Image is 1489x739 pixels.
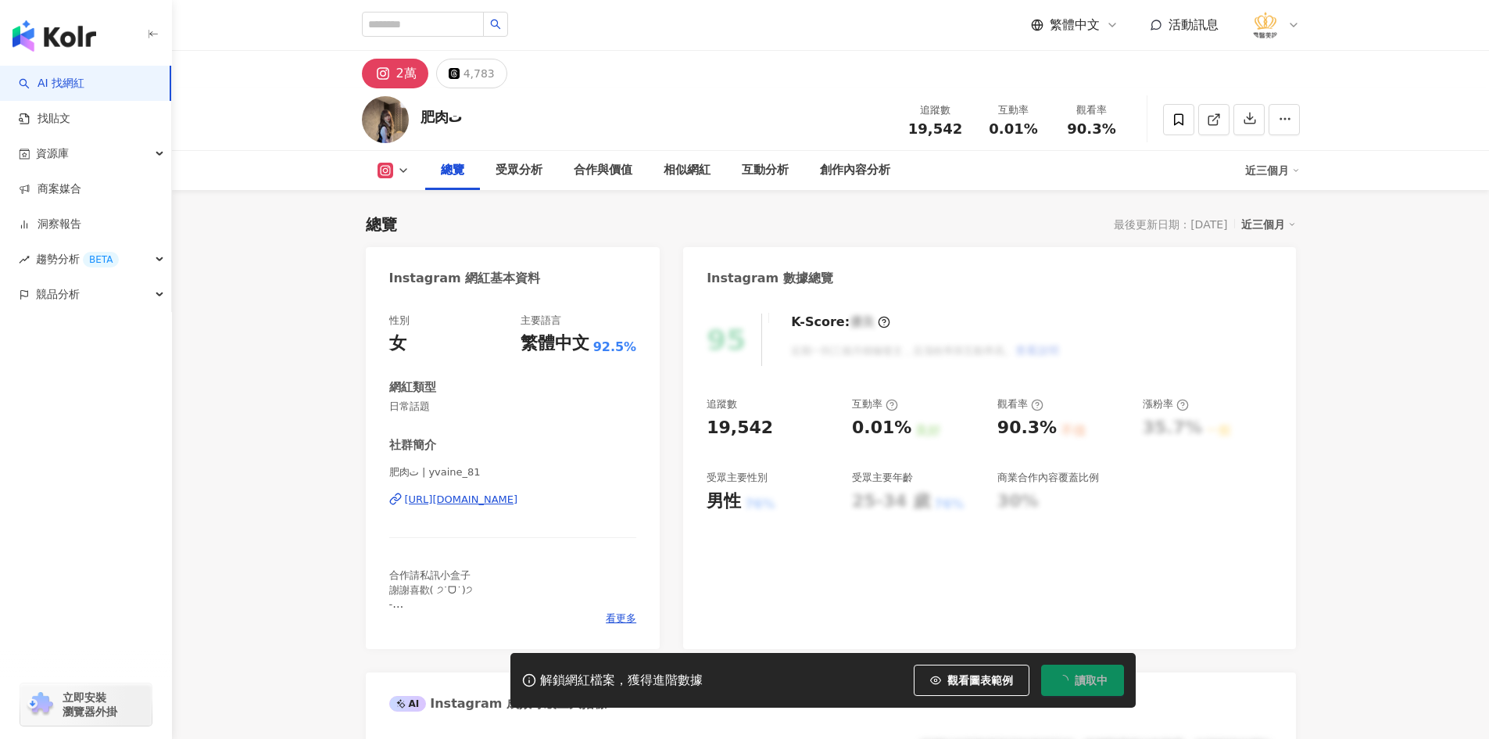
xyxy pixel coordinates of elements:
a: searchAI 找網紅 [19,76,84,91]
span: 看更多 [606,612,636,626]
span: search [490,19,501,30]
div: 受眾主要年齡 [852,471,913,485]
span: 趨勢分析 [36,242,119,277]
span: 觀看圖表範例 [947,674,1013,687]
div: 商業合作內容覆蓋比例 [997,471,1099,485]
img: %E6%B3%95%E5%96%AC%E9%86%AB%E7%BE%8E%E8%A8%BA%E6%89%80_LOGO%20.png [1251,10,1280,40]
div: 2萬 [396,63,417,84]
img: KOL Avatar [362,96,409,143]
div: 主要語言 [521,314,561,328]
div: 性別 [389,314,410,328]
span: 立即安裝 瀏覽器外掛 [63,691,117,719]
div: 近三個月 [1245,158,1300,183]
span: 競品分析 [36,277,80,312]
span: 19,542 [908,120,962,137]
div: 解鎖網紅檔案，獲得進階數據 [540,673,703,689]
div: 最後更新日期：[DATE] [1114,218,1227,231]
span: rise [19,254,30,265]
div: 網紅類型 [389,379,436,396]
span: 讀取中 [1075,674,1108,687]
div: 0.01% [852,416,911,440]
div: 互動分析 [742,161,789,180]
button: 2萬 [362,59,428,88]
button: 4,783 [436,59,507,88]
span: 肥肉ت | yvaine_81 [389,465,637,479]
div: [URL][DOMAIN_NAME] [405,493,518,507]
div: 受眾主要性別 [707,471,768,485]
div: 互動率 [852,397,898,411]
div: K-Score : [791,314,890,331]
a: 洞察報告 [19,217,81,232]
div: 追蹤數 [906,102,965,118]
a: 找貼文 [19,111,70,127]
div: 受眾分析 [496,161,542,180]
div: 觀看率 [997,397,1043,411]
a: chrome extension立即安裝 瀏覽器外掛 [20,683,152,726]
div: BETA [83,252,119,267]
span: 合作請私訊小盒子 謝謝喜歡( ੭˙ᗜ˙)੭ - @jing_fen_0408 💗 [389,569,486,624]
div: 總覽 [441,161,464,180]
div: 互動率 [984,102,1043,118]
div: 19,542 [707,416,773,440]
div: 總覽 [366,213,397,235]
div: 男性 [707,490,741,514]
span: 資源庫 [36,136,69,171]
div: 90.3% [997,416,1057,440]
div: 相似網紅 [664,161,710,180]
div: 女 [389,332,406,356]
div: Instagram 網紅基本資料 [389,270,541,287]
div: Instagram 數據總覽 [707,270,833,287]
div: 近三個月 [1241,214,1296,235]
div: 漲粉率 [1143,397,1189,411]
span: 活動訊息 [1169,17,1219,32]
div: 創作內容分析 [820,161,890,180]
div: 追蹤數 [707,397,737,411]
div: 繁體中文 [521,332,589,356]
span: 繁體中文 [1050,16,1100,34]
div: 4,783 [464,63,495,84]
div: 合作與價值 [574,161,632,180]
span: 日常話題 [389,400,637,414]
div: 觀看率 [1062,102,1122,118]
button: 觀看圖表範例 [914,665,1029,696]
a: 商案媒合 [19,181,81,197]
div: 肥肉ت [421,107,463,127]
span: loading [1055,673,1071,688]
div: 社群簡介 [389,437,436,454]
span: 0.01% [989,121,1037,137]
button: 讀取中 [1041,665,1124,696]
img: chrome extension [25,692,55,717]
img: logo [13,20,96,52]
span: 90.3% [1067,121,1115,137]
span: 92.5% [593,339,637,356]
a: [URL][DOMAIN_NAME] [389,493,637,507]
